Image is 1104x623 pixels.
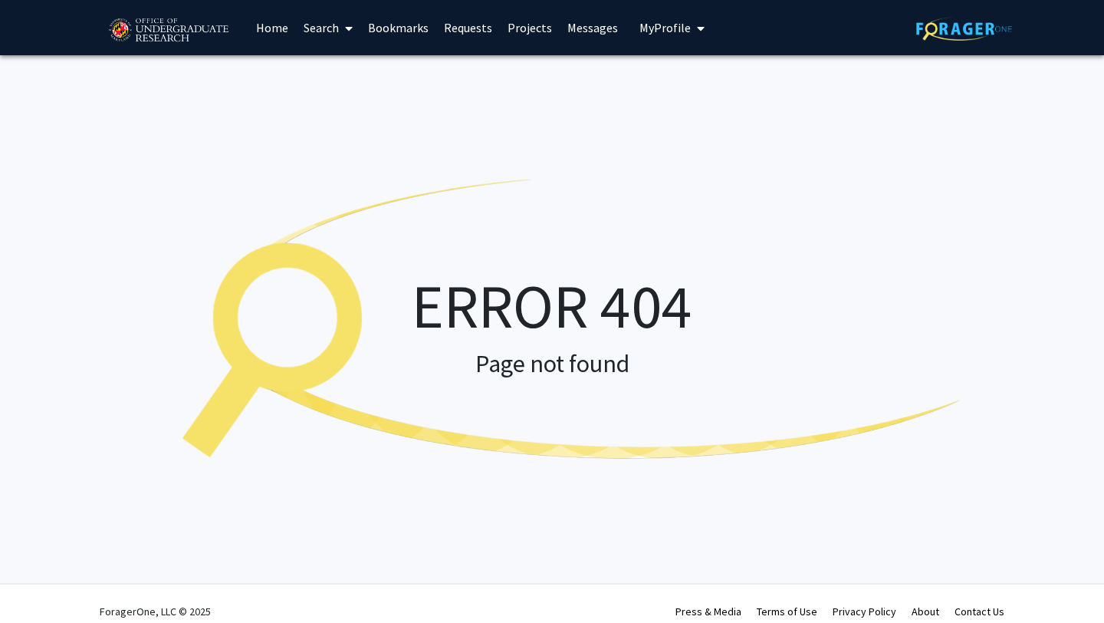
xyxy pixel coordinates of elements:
a: Contact Us [955,605,1004,618]
a: Home [248,1,296,54]
a: About [912,605,939,618]
a: Search [296,1,360,54]
a: Requests [436,1,500,54]
img: ForagerOne Logo [916,17,1012,41]
a: Press & Media [675,605,741,618]
img: University of Maryland Logo [103,12,233,50]
h1: ERROR 404 [138,269,966,343]
iframe: Chat [11,554,65,611]
a: Messages [560,1,626,54]
a: Privacy Policy [833,605,896,618]
a: Projects [500,1,560,54]
a: Bookmarks [360,1,436,54]
h2: Page not found [138,349,966,378]
span: My Profile [639,20,691,35]
a: Terms of Use [757,605,817,618]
